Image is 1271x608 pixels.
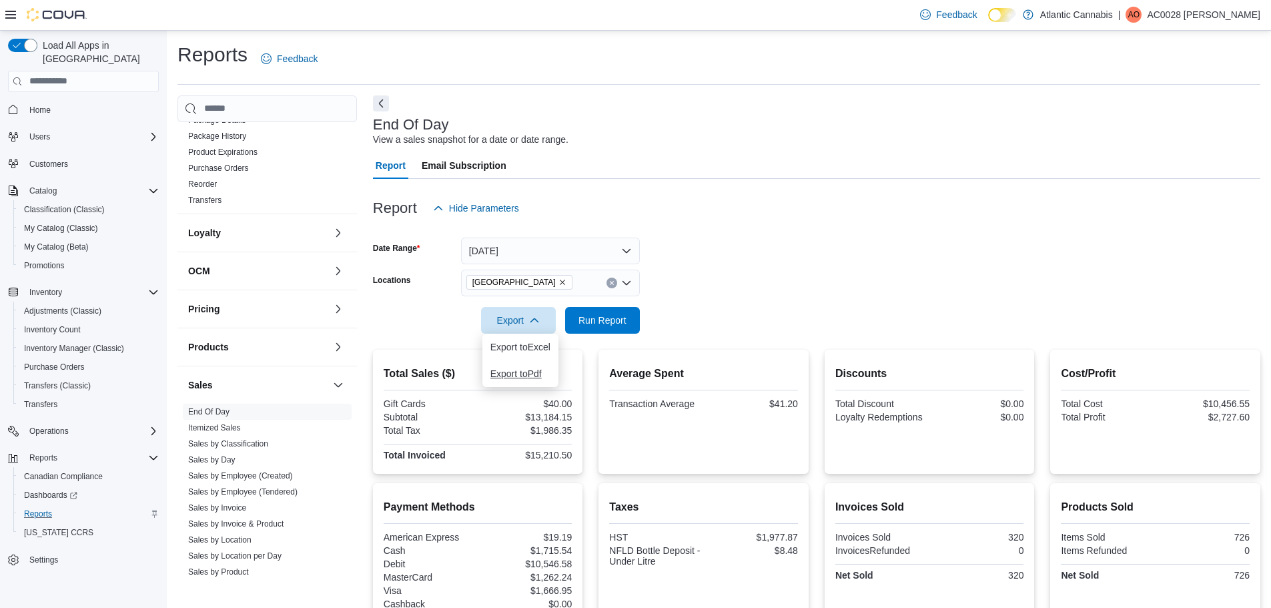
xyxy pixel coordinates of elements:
[932,545,1023,556] div: 0
[29,452,57,463] span: Reports
[330,225,346,241] button: Loyalty
[1061,499,1250,515] h2: Products Sold
[480,398,572,409] div: $40.00
[24,306,101,316] span: Adjustments (Classic)
[24,324,81,335] span: Inventory Count
[24,102,56,118] a: Home
[19,322,159,338] span: Inventory Count
[480,585,572,596] div: $1,666.95
[188,471,293,481] span: Sales by Employee (Created)
[24,423,74,439] button: Operations
[19,469,159,485] span: Canadian Compliance
[19,303,159,319] span: Adjustments (Classic)
[188,196,222,205] a: Transfers
[188,264,328,278] button: OCM
[24,399,57,410] span: Transfers
[24,204,105,215] span: Classification (Classic)
[835,499,1024,515] h2: Invoices Sold
[490,342,550,352] span: Export to Excel
[188,164,249,173] a: Purchase Orders
[19,340,159,356] span: Inventory Manager (Classic)
[188,302,220,316] h3: Pricing
[13,320,164,339] button: Inventory Count
[188,487,298,497] span: Sales by Employee (Tendered)
[13,395,164,414] button: Transfers
[1158,570,1250,581] div: 726
[24,183,159,199] span: Catalog
[1061,398,1152,409] div: Total Cost
[482,360,558,387] button: Export toPdf
[13,523,164,542] button: [US_STATE] CCRS
[188,535,252,545] span: Sales by Location
[609,499,798,515] h2: Taxes
[188,407,230,416] a: End Of Day
[384,450,446,461] strong: Total Invoiced
[932,412,1023,422] div: $0.00
[330,339,346,355] button: Products
[188,378,328,392] button: Sales
[384,532,475,543] div: American Express
[19,340,129,356] a: Inventory Manager (Classic)
[1158,412,1250,422] div: $2,727.60
[24,362,85,372] span: Purchase Orders
[330,263,346,279] button: OCM
[384,572,475,583] div: MasterCard
[24,552,63,568] a: Settings
[19,506,159,522] span: Reports
[188,567,249,577] a: Sales by Product
[19,202,110,218] a: Classification (Classic)
[609,532,701,543] div: HST
[24,450,159,466] span: Reports
[188,147,258,157] a: Product Expirations
[19,487,83,503] a: Dashboards
[1061,532,1152,543] div: Items Sold
[384,425,475,436] div: Total Tax
[13,376,164,395] button: Transfers (Classic)
[24,509,52,519] span: Reports
[384,398,475,409] div: Gift Cards
[29,426,69,436] span: Operations
[19,359,90,375] a: Purchase Orders
[565,307,640,334] button: Run Report
[1147,7,1260,23] p: AC0028 [PERSON_NAME]
[19,396,159,412] span: Transfers
[19,303,107,319] a: Adjustments (Classic)
[24,183,62,199] button: Catalog
[13,505,164,523] button: Reports
[24,450,63,466] button: Reports
[384,585,475,596] div: Visa
[188,180,217,189] a: Reorder
[932,570,1023,581] div: 320
[449,202,519,215] span: Hide Parameters
[19,396,63,412] a: Transfers
[188,454,236,465] span: Sales by Day
[24,343,124,354] span: Inventory Manager (Classic)
[188,378,213,392] h3: Sales
[24,242,89,252] span: My Catalog (Beta)
[835,412,927,422] div: Loyalty Redemptions
[188,131,246,141] a: Package History
[24,490,77,501] span: Dashboards
[1061,366,1250,382] h2: Cost/Profit
[466,275,572,290] span: Galway
[188,551,282,561] span: Sales by Location per Day
[1158,532,1250,543] div: 726
[1061,545,1152,556] div: Items Refunded
[480,572,572,583] div: $1,262.24
[13,302,164,320] button: Adjustments (Classic)
[29,159,68,170] span: Customers
[480,450,572,461] div: $15,210.50
[188,226,328,240] button: Loyalty
[188,226,221,240] h3: Loyalty
[188,422,241,433] span: Itemized Sales
[835,545,927,556] div: InvoicesRefunded
[29,555,58,565] span: Settings
[188,519,284,529] a: Sales by Invoice & Product
[24,129,55,145] button: Users
[19,202,159,218] span: Classification (Classic)
[8,95,159,605] nav: Complex example
[384,412,475,422] div: Subtotal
